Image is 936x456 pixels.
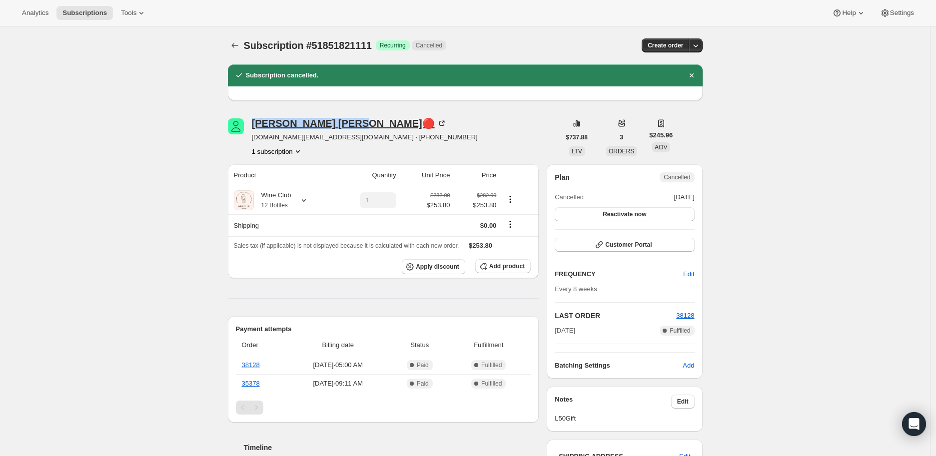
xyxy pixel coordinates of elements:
span: AOV [655,144,667,151]
span: Edit [683,269,694,279]
button: Edit [671,395,695,409]
button: 3 [614,130,629,144]
span: Cancelled [555,192,584,202]
small: $282.00 [477,192,496,198]
a: 38128 [242,361,260,369]
button: Customer Portal [555,238,694,252]
h2: Plan [555,172,570,182]
h2: Payment attempts [236,324,531,334]
th: Order [236,334,286,356]
button: Add [677,358,700,374]
span: Fulfillment [452,340,525,350]
nav: Pagination [236,401,531,415]
span: $245.96 [649,130,673,140]
span: 3 [620,133,623,141]
span: Every 8 weeks [555,285,597,293]
span: [DATE] [674,192,695,202]
span: Sales tax (if applicable) is not displayed because it is calculated with each new order. [234,242,459,249]
span: Fulfilled [481,380,502,388]
h2: Timeline [244,443,539,453]
img: product img [234,190,254,210]
span: $0.00 [480,222,497,229]
a: 35378 [242,380,260,387]
button: Product actions [502,194,518,205]
span: [DATE] · 05:00 AM [289,360,387,370]
span: Create order [648,41,683,49]
button: Shipping actions [502,219,518,230]
span: LTV [572,148,582,155]
span: Recurring [380,41,406,49]
button: Subscriptions [228,38,242,52]
th: Shipping [228,214,332,236]
button: Edit [677,266,700,282]
button: Settings [874,6,920,20]
span: Add [683,361,694,371]
span: Status [393,340,446,350]
span: ORDERS [609,148,634,155]
span: Reactivate now [603,210,646,218]
div: Open Intercom Messenger [902,412,926,436]
th: Price [453,164,499,186]
th: Product [228,164,332,186]
button: Subscriptions [56,6,113,20]
span: Fulfilled [670,327,690,335]
span: Linda Smith🔴 [228,118,244,134]
span: $737.88 [566,133,588,141]
span: Paid [417,361,429,369]
button: Dismiss notification [685,68,699,82]
span: Apply discount [416,263,459,271]
span: Edit [677,398,689,406]
h2: Subscription cancelled. [246,70,319,80]
span: $253.80 [469,242,492,249]
button: Apply discount [402,259,465,274]
button: Product actions [252,146,303,156]
span: $253.80 [456,200,496,210]
span: Subscriptions [62,9,107,17]
th: Quantity [332,164,399,186]
button: Create order [642,38,689,52]
div: Wine Club [254,190,291,210]
span: Subscription #51851821111 [244,40,372,51]
span: L50Gift [555,414,694,424]
h3: Notes [555,395,671,409]
span: Billing date [289,340,387,350]
span: Paid [417,380,429,388]
button: Reactivate now [555,207,694,221]
span: Help [842,9,856,17]
button: Help [826,6,872,20]
button: $737.88 [560,130,594,144]
h2: LAST ORDER [555,311,676,321]
a: 38128 [676,312,694,319]
span: [DOMAIN_NAME][EMAIL_ADDRESS][DOMAIN_NAME] · [PHONE_NUMBER] [252,132,478,142]
span: Add product [489,262,525,270]
span: Analytics [22,9,48,17]
button: Tools [115,6,152,20]
button: Add product [475,259,531,273]
h2: FREQUENCY [555,269,683,279]
div: [PERSON_NAME] [PERSON_NAME]🔴 [252,118,447,128]
button: Analytics [16,6,54,20]
span: Tools [121,9,136,17]
span: Settings [890,9,914,17]
th: Unit Price [399,164,453,186]
button: 38128 [676,311,694,321]
span: $253.80 [426,200,450,210]
span: Cancelled [416,41,442,49]
span: [DATE] · 09:11 AM [289,379,387,389]
span: Cancelled [664,173,690,181]
span: Customer Portal [605,241,652,249]
small: $282.00 [430,192,450,198]
span: Fulfilled [481,361,502,369]
h6: Batching Settings [555,361,683,371]
span: [DATE] [555,326,575,336]
small: 12 Bottles [261,202,288,209]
